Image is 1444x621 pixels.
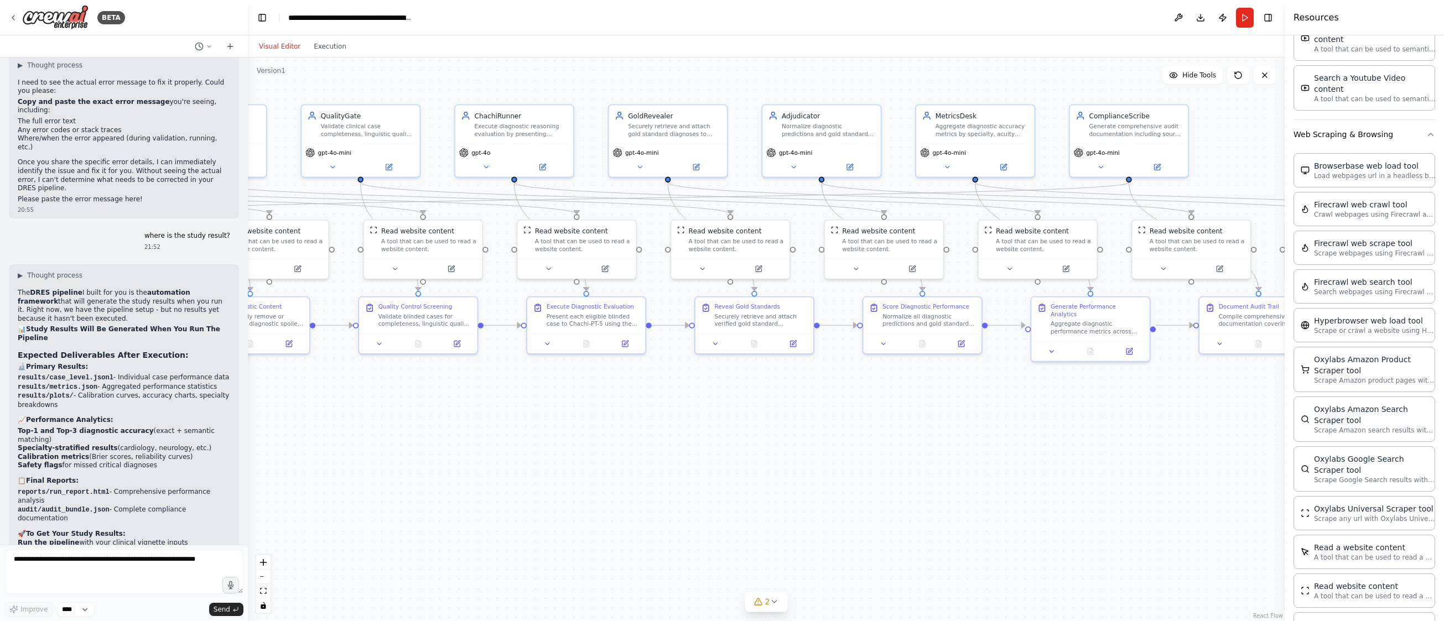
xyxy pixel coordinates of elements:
[1086,149,1120,156] span: gpt-4o-mini
[209,220,329,279] div: ScrapeWebsiteToolRead website contentA tool that can be used to read a website content.
[547,312,640,328] div: Present each eligible blinded case to Chachi-PT-5 using the standardized diagnostic reasoning pro...
[18,477,230,486] p: 📋
[202,182,254,291] g: Edge from 982585d6-9240-4ed6-bd8a-bf8de205e630 to 981166ac-74aa-48a9-b732-dcfb119d8ccf
[318,149,351,156] span: gpt-4o-mini
[18,79,230,96] p: I need to see the actual error message to fix it properly. Could you please:
[254,10,270,25] button: Hide left sidebar
[18,488,110,496] code: reports/run_report.html
[363,220,483,279] div: ScrapeWebsiteToolRead website contentA tool that can be used to read a website content.
[510,182,591,291] g: Edge from 8e9d8d79-c998-4578-b9a1-f984f8be0068 to ebcda0c9-4bb4-4304-82cd-d177addeea9f
[252,40,307,53] button: Visual Editor
[18,461,230,470] li: for missed critical diagnoses
[1301,282,1310,291] img: FirecrawlSearchTool
[628,122,721,138] div: Securely retrieve and attach gold standard diagnoses to completed model predictions, maintaining ...
[27,61,82,70] span: Thought process
[147,104,267,178] div: DiagnosisRedactorSystematically blind clinical cases by removing or obfuscating explicit diagnose...
[18,488,230,505] li: - Comprehensive performance analysis
[1314,453,1436,476] div: Oxylabs Google Search Scraper tool
[830,226,838,234] img: ScrapeWebsiteTool
[18,444,230,453] li: (cardiology, neurology, etc.)
[689,238,784,253] div: A tool that can be used to read a website content.
[714,312,807,328] div: Securely retrieve and attach verified gold standard diagnoses to completed model predictions, mai...
[1219,303,1279,311] div: Document Audit Trail
[932,149,966,156] span: gpt-4o-mini
[779,149,813,156] span: gpt-4o-mini
[1124,182,1264,291] g: Edge from 6cbcc98a-749e-4623-bd02-c9273ce6b8bb to 3315ec35-30fd-4b33-844c-606114d10c54
[1314,476,1436,484] p: Scrape Google Search results with Oxylabs Google Search Scraper
[782,122,875,138] div: Normalize diagnostic predictions and gold standards to SNOMED CT/ICD-10 ontologies, compute seman...
[663,182,760,291] g: Edge from abcf52ff-b544-400d-a666-627b1a5e9661 to 03bf0256-e6a4-4446-9376-5a155baf77ae
[1314,276,1436,288] div: Firecrawl web search tool
[256,570,271,584] button: zoom out
[1314,404,1436,426] div: Oxylabs Amazon Search Scraper tool
[18,271,82,280] button: ▶Thought process
[1162,66,1223,84] button: Hide Tools
[321,122,414,138] div: Validate clinical case completeness, linguistic quality, and appropriate difficulty level. Enforc...
[256,598,271,613] button: toggle interactivity
[18,289,190,305] strong: automation framework
[1314,326,1436,335] p: Scrape or crawl a website using Hyperbrowser and return the contents in properly formatted markdo...
[474,111,567,121] div: ChachiRunner
[18,195,230,204] p: Please paste the error message here!
[378,303,452,311] div: Quality Control Screening
[936,122,1029,138] div: Aggregate diagnostic accuracy metrics by specialty, acuity level, and data modality. Compute conf...
[26,530,126,537] strong: To Get Your Study Results:
[842,226,915,236] div: Read website content
[18,373,230,383] li: - Individual case performance data
[663,182,1196,214] g: Edge from abcf52ff-b544-400d-a666-627b1a5e9661 to d4827b86-21bc-44b7-a2ed-5177a76f5db1
[1314,210,1436,219] p: Crawl webpages using Firecrawl and return the contents
[18,444,118,452] strong: Specialty-stratified results
[1260,10,1276,25] button: Hide right sidebar
[18,351,189,359] strong: Expected Deliverables After Execution:
[1192,263,1246,275] button: Open in side panel
[271,263,325,275] button: Open in side panel
[20,605,48,614] span: Improve
[745,592,788,612] button: 2
[18,539,230,547] li: with your clinical vignette inputs
[526,296,646,354] div: Execute Diagnostic EvaluationPresent each eligible blinded case to Chachi-PT-5 using the standard...
[202,182,735,214] g: Edge from 982585d6-9240-4ed6-bd8a-bf8de205e630 to e9b9cead-e16b-463e-af14-e1ddbfab9c2a
[765,596,770,607] span: 2
[984,226,992,234] img: ScrapeWebsiteTool
[535,238,630,253] div: A tool that can be used to read a website content.
[1294,120,1435,149] button: Web Scraping & Browsing
[26,416,113,424] strong: Performance Analytics:
[18,98,170,106] strong: Copy and paste the exact error message
[936,111,1029,121] div: MetricsDesk
[18,98,230,115] p: you're seeing, including:
[18,206,230,214] div: 20:55
[378,312,471,328] div: Validate blinded cases for completeness, linguistic quality, appropriate diagnostic difficulty, a...
[777,338,810,349] button: Open in side panel
[652,321,689,330] g: Edge from ebcda0c9-4bb4-4304-82cd-d177addeea9f to 03bf0256-e6a4-4446-9376-5a155baf77ae
[144,232,230,241] p: where is the study result?
[210,312,303,328] div: Systematically remove or obfuscate all diagnostic spoilers from de-identified cases including exp...
[1314,426,1436,435] p: Scrape Amazon search results with Oxylabs Amazon Search Scraper
[824,220,944,279] div: ScrapeWebsiteToolRead website contentA tool that can be used to read a website content.
[18,392,230,409] li: - Calibration curves, accuracy charts, specialty breakdowns
[167,111,260,121] div: DiagnosisRedactor
[566,338,606,349] button: No output available
[1314,238,1436,249] div: Firecrawl web scrape tool
[609,338,642,349] button: Open in side panel
[361,161,415,173] button: Open in side panel
[214,605,230,614] span: Send
[1314,45,1436,54] p: A tool that can be used to semantic search a query from a Youtube Channels content.
[1314,160,1436,171] div: Browserbase web load tool
[523,226,531,234] img: ScrapeWebsiteTool
[272,338,305,349] button: Open in side panel
[190,296,310,354] div: Blind Diagnostic ContentSystematically remove or obfuscate all diagnostic spoilers from de-identi...
[1314,199,1436,210] div: Firecrawl web crawl tool
[230,338,270,349] button: No output available
[26,477,79,484] strong: Final Reports:
[1301,321,1310,330] img: HyperbrowserLoadTool
[381,238,476,253] div: A tool that can be used to read a website content.
[474,122,567,138] div: Execute diagnostic reasoning evaluation by presenting blinded clinical cases to Chachi-PT-5 using...
[1314,171,1436,180] p: Load webpages url in a headless browser using Browserbase and return the contents
[1253,613,1283,619] a: React Flow attribution
[761,104,881,178] div: AdjudicatorNormalize diagnostic predictions and gold standards to SNOMED CT/ICD-10 ontologies, co...
[885,263,939,275] button: Open in side panel
[1314,354,1436,376] div: Oxylabs Amazon Product Scraper tool
[111,182,1134,214] g: Edge from 6cbcc98a-749e-4623-bd02-c9273ce6b8bb to f3013cd2-d833-4fb7-8c82-ef0a9ec1d612
[714,303,780,311] div: Reveal Gold Standards
[970,182,1095,291] g: Edge from e4978094-672a-4180-b55b-fa241d690852 to 38fe00df-3c50-4ef7-8041-edd0945b2be2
